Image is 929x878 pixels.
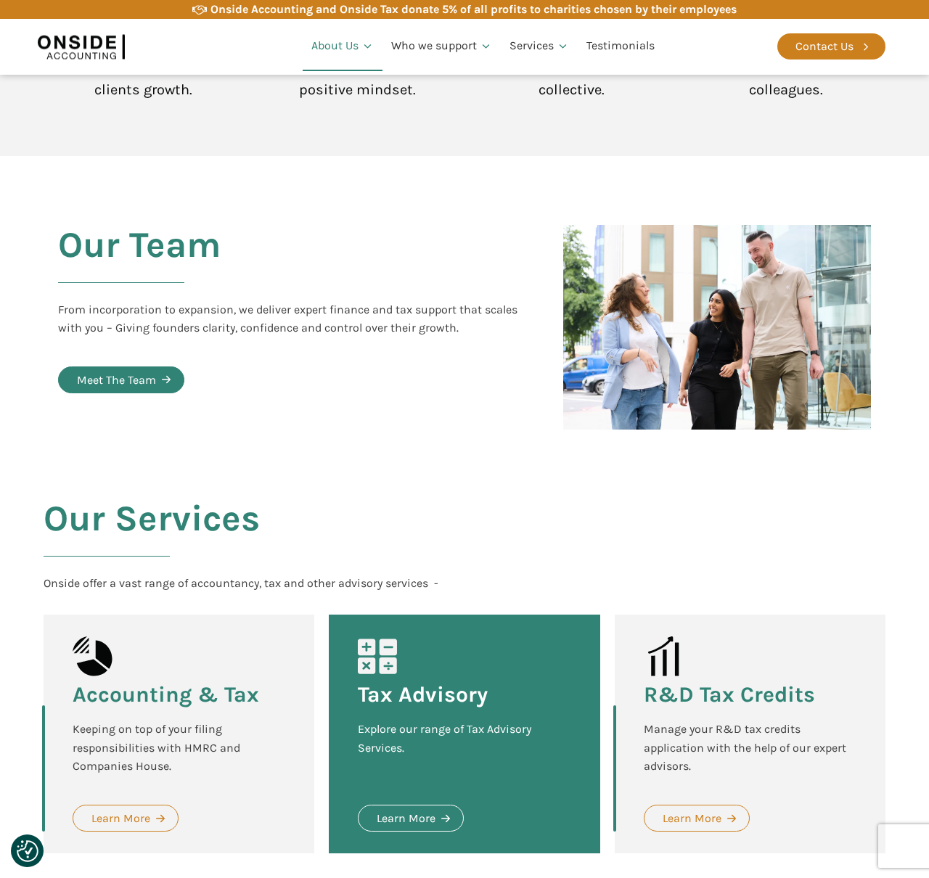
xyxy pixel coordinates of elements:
a: Learn More [358,805,464,832]
div: Onside offer a vast range of accountancy, tax and other advisory services - [44,574,438,593]
a: Learn More [644,805,750,832]
img: Onside Accounting [38,30,125,63]
h3: Tax Advisory [358,684,488,705]
a: Who we support [382,22,501,71]
div: Learn More [91,809,150,828]
h3: R&D Tax Credits [644,684,815,705]
button: Consent Preferences [17,840,38,862]
h2: Our Services [44,499,260,574]
div: Explore our range of Tax Advisory Services. [358,720,570,776]
a: Meet The Team [58,366,184,394]
h3: Accounting & Tax [73,684,259,705]
a: Services [501,22,578,71]
div: Learn More [663,809,721,828]
div: From incorporation to expansion, we deliver expert finance and tax support that scales with you –... [58,300,534,337]
div: Manage your R&D tax credits application with the help of our expert advisors. [644,720,856,776]
h2: Our Team [58,225,221,300]
div: Meet The Team [77,371,156,390]
div: Keeping on top of your filing responsibilities with HMRC and Companies House. [73,720,285,776]
a: Contact Us [777,33,885,60]
a: About Us [303,22,382,71]
div: Learn More [377,809,435,828]
a: Testimonials [578,22,663,71]
img: Revisit consent button [17,840,38,862]
a: Learn More [73,805,179,832]
div: Contact Us [795,37,854,56]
